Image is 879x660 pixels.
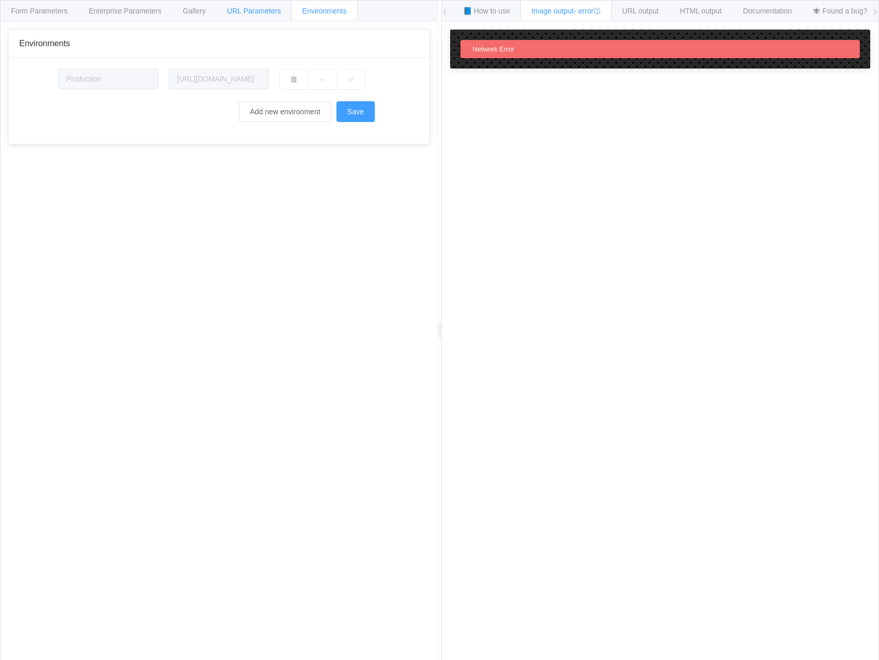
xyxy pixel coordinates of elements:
[19,39,70,48] span: Environments
[336,101,375,122] button: Save
[473,45,515,53] span: Network Error
[11,7,67,15] span: Form Parameters
[347,107,364,116] span: Save
[302,7,347,15] span: Environments
[574,7,601,15] span: - error
[680,7,722,15] span: HTML output
[183,7,206,15] span: Gallery
[239,101,331,122] button: Add new environment
[622,7,658,15] span: URL output
[89,7,161,15] span: Enterprise Parameters
[743,7,792,15] span: Documentation
[463,7,510,15] span: 📘 How to use
[531,7,601,15] span: Image output
[227,7,281,15] span: URL Parameters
